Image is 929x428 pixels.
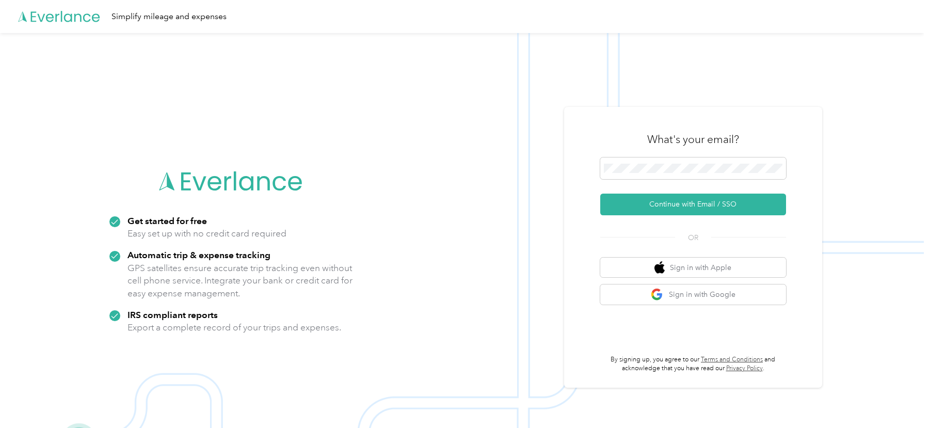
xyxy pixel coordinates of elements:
[127,262,353,300] p: GPS satellites ensure accurate trip tracking even without cell phone service. Integrate your bank...
[127,321,341,334] p: Export a complete record of your trips and expenses.
[127,249,270,260] strong: Automatic trip & expense tracking
[111,10,227,23] div: Simplify mileage and expenses
[600,284,786,305] button: google logoSign in with Google
[127,309,218,320] strong: IRS compliant reports
[600,355,786,373] p: By signing up, you agree to our and acknowledge that you have read our .
[654,261,665,274] img: apple logo
[647,132,739,147] h3: What's your email?
[675,232,711,243] span: OR
[127,227,286,240] p: Easy set up with no credit card required
[726,364,763,372] a: Privacy Policy
[871,370,929,428] iframe: Everlance-gr Chat Button Frame
[600,258,786,278] button: apple logoSign in with Apple
[701,356,763,363] a: Terms and Conditions
[651,288,664,301] img: google logo
[600,194,786,215] button: Continue with Email / SSO
[127,215,207,226] strong: Get started for free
